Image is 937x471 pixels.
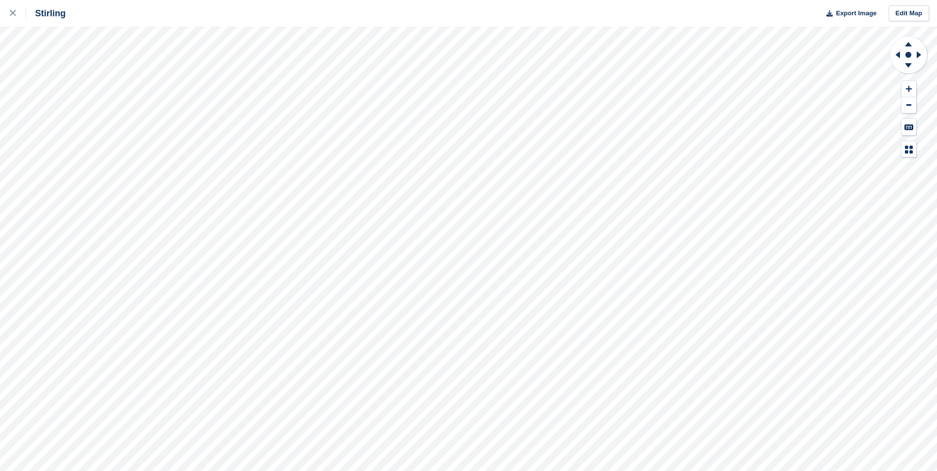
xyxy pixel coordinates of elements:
[901,119,916,135] button: Keyboard Shortcuts
[26,7,66,19] div: Stirling
[836,8,876,18] span: Export Image
[901,141,916,157] button: Map Legend
[901,97,916,114] button: Zoom Out
[820,5,877,22] button: Export Image
[901,81,916,97] button: Zoom In
[889,5,929,22] a: Edit Map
